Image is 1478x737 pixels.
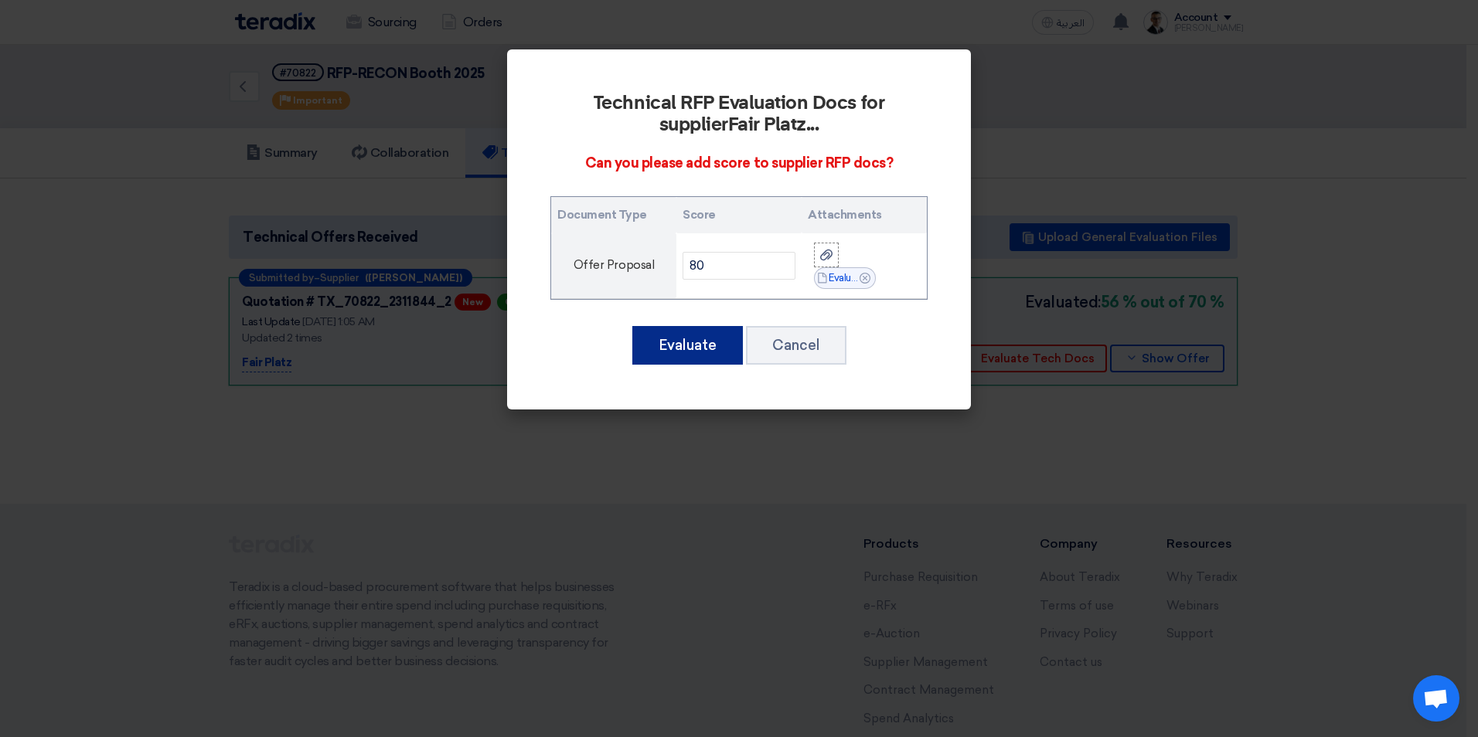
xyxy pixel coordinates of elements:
[683,252,795,280] input: Score..
[550,93,928,136] h2: Technical RFP Evaluation Docs for supplier ...
[551,233,676,299] td: Offer Proposal
[551,197,676,233] th: Document Type
[728,116,806,134] b: Fair Platz
[676,197,802,233] th: Score
[1413,675,1459,722] a: Open chat
[802,197,927,233] th: Attachments
[829,270,860,286] a: Evaluation_RECON_Supplier__Agency_1756033349187.pdf
[632,326,743,365] button: Evaluate
[585,155,894,172] span: Can you please add score to supplier RFP docs?
[746,326,846,365] button: Cancel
